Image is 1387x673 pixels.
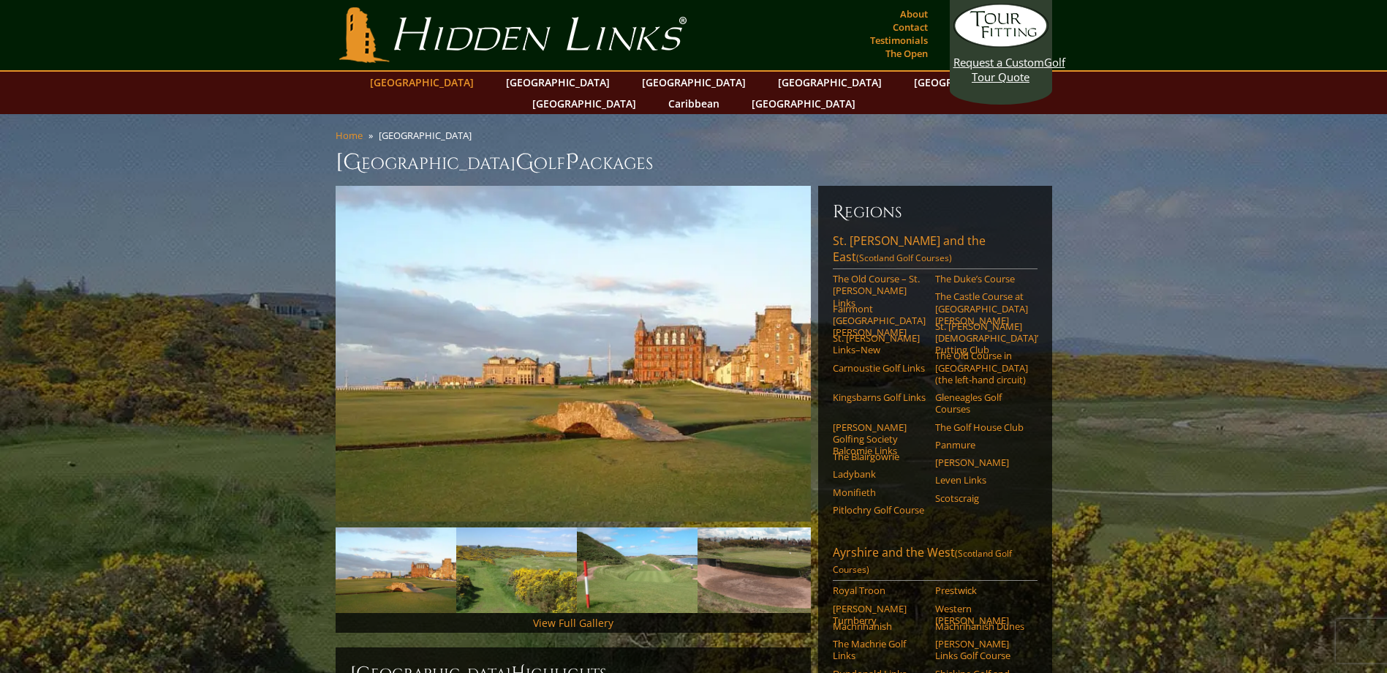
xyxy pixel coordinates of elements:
[363,72,481,93] a: [GEOGRAPHIC_DATA]
[896,4,931,24] a: About
[336,148,1052,177] h1: [GEOGRAPHIC_DATA] olf ackages
[833,544,1038,581] a: Ayrshire and the West(Scotland Golf Courses)
[935,273,1028,285] a: The Duke’s Course
[833,200,1038,224] h6: Regions
[833,468,926,480] a: Ladybank
[771,72,889,93] a: [GEOGRAPHIC_DATA]
[565,148,579,177] span: P
[833,504,926,516] a: Pitlochry Golf Course
[525,93,643,114] a: [GEOGRAPHIC_DATA]
[833,620,926,632] a: Machrihanish
[889,17,931,37] a: Contact
[833,362,926,374] a: Carnoustie Golf Links
[935,492,1028,504] a: Scotscraig
[935,603,1028,627] a: Western [PERSON_NAME]
[856,252,952,264] span: (Scotland Golf Courses)
[833,391,926,403] a: Kingsbarns Golf Links
[935,439,1028,451] a: Panmure
[935,584,1028,596] a: Prestwick
[499,72,617,93] a: [GEOGRAPHIC_DATA]
[953,55,1044,69] span: Request a Custom
[833,486,926,498] a: Monifieth
[379,129,477,142] li: [GEOGRAPHIC_DATA]
[935,320,1028,356] a: St. [PERSON_NAME] [DEMOGRAPHIC_DATA]’ Putting Club
[866,30,931,50] a: Testimonials
[833,603,926,627] a: [PERSON_NAME] Turnberry
[833,303,926,339] a: Fairmont [GEOGRAPHIC_DATA][PERSON_NAME]
[833,421,926,457] a: [PERSON_NAME] Golfing Society Balcomie Links
[336,129,363,142] a: Home
[935,350,1028,386] a: The Old Course in [GEOGRAPHIC_DATA] (the left-hand circuit)
[635,72,753,93] a: [GEOGRAPHIC_DATA]
[935,620,1028,632] a: Machrihanish Dunes
[833,638,926,662] a: The Machrie Golf Links
[935,474,1028,486] a: Leven Links
[744,93,863,114] a: [GEOGRAPHIC_DATA]
[935,456,1028,468] a: [PERSON_NAME]
[907,72,1025,93] a: [GEOGRAPHIC_DATA]
[935,421,1028,433] a: The Golf House Club
[882,43,931,64] a: The Open
[833,273,926,309] a: The Old Course – St. [PERSON_NAME] Links
[833,584,926,596] a: Royal Troon
[661,93,727,114] a: Caribbean
[833,451,926,462] a: The Blairgowrie
[935,638,1028,662] a: [PERSON_NAME] Links Golf Course
[935,391,1028,416] a: Gleneagles Golf Courses
[833,547,1012,576] span: (Scotland Golf Courses)
[533,616,613,630] a: View Full Gallery
[935,290,1028,326] a: The Castle Course at [GEOGRAPHIC_DATA][PERSON_NAME]
[515,148,534,177] span: G
[833,332,926,356] a: St. [PERSON_NAME] Links–New
[833,233,1038,269] a: St. [PERSON_NAME] and the East(Scotland Golf Courses)
[953,4,1048,84] a: Request a CustomGolf Tour Quote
